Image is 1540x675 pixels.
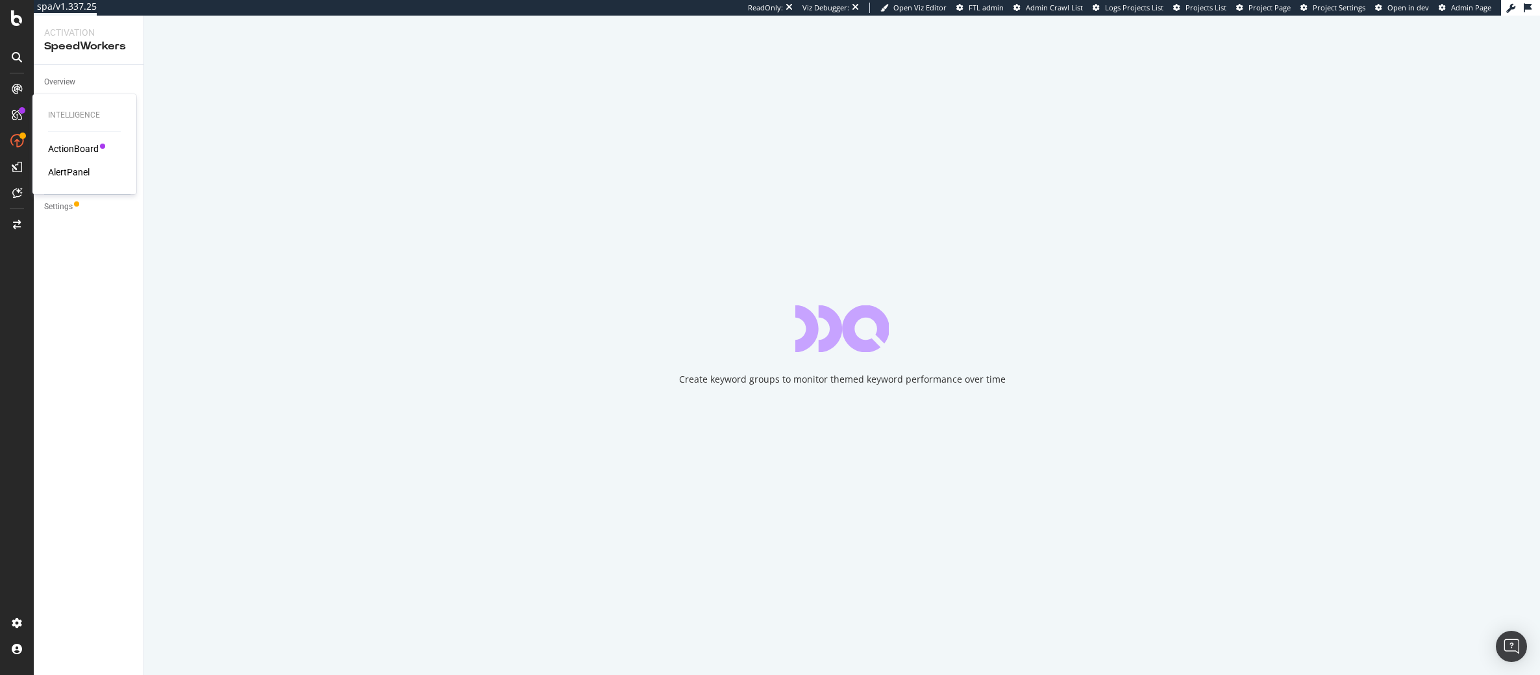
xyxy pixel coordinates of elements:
span: Open in dev [1387,3,1429,12]
span: FTL admin [969,3,1004,12]
a: Open Viz Editor [880,3,947,13]
span: Projects List [1186,3,1226,12]
span: Project Settings [1313,3,1365,12]
a: Overview [44,75,134,89]
div: Create keyword groups to monitor themed keyword performance over time [679,373,1006,386]
span: Open Viz Editor [893,3,947,12]
div: Settings [44,200,73,214]
a: Logs Projects List [1093,3,1163,13]
div: SpeedWorkers [44,39,133,54]
div: animation [795,305,889,352]
a: FTL admin [956,3,1004,13]
span: Admin Crawl List [1026,3,1083,12]
div: Viz Debugger: [802,3,849,13]
a: Admin Crawl List [1013,3,1083,13]
span: Logs Projects List [1105,3,1163,12]
span: Admin Page [1451,3,1491,12]
a: Settings [44,200,134,214]
a: Open in dev [1375,3,1429,13]
div: Overview [44,75,75,89]
div: Intelligence [48,110,121,121]
span: Project Page [1248,3,1291,12]
a: Projects List [1173,3,1226,13]
div: Activation [44,26,133,39]
a: ActionBoard [48,142,99,155]
div: ReadOnly: [748,3,783,13]
a: Project Settings [1300,3,1365,13]
a: Project Page [1236,3,1291,13]
a: AlertPanel [48,166,90,179]
a: Admin Page [1439,3,1491,13]
div: Open Intercom Messenger [1496,631,1527,662]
